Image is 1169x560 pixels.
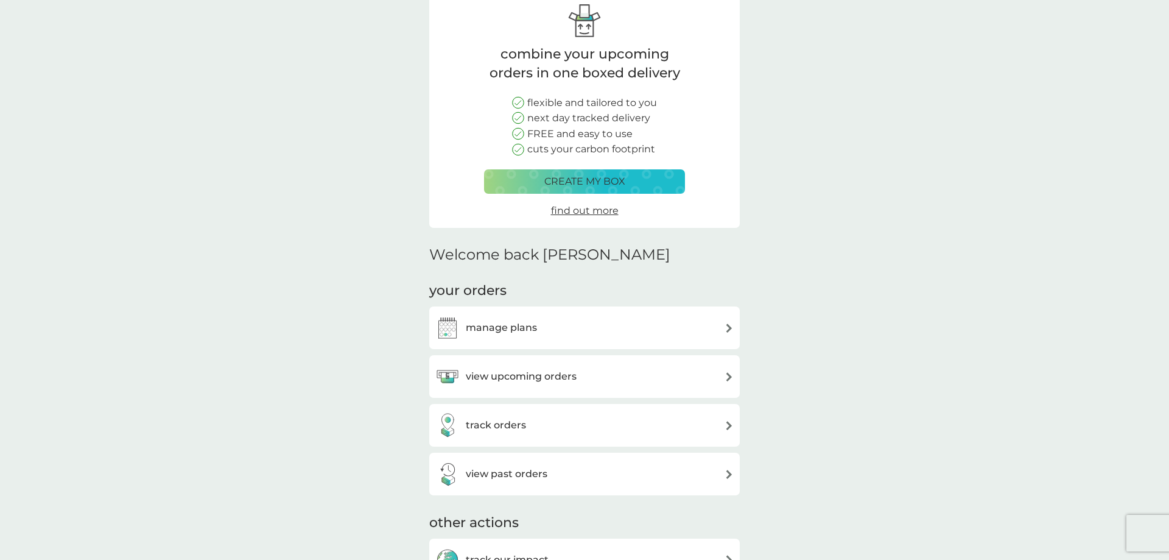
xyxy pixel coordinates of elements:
h3: manage plans [466,320,537,336]
p: flexible and tailored to you [527,95,657,111]
p: cuts your carbon footprint [527,141,655,157]
button: create my box [484,169,685,194]
p: combine your upcoming orders in one boxed delivery [484,45,685,83]
h3: track orders [466,417,526,433]
span: find out more [551,205,619,216]
img: arrow right [725,421,734,430]
img: arrow right [725,372,734,381]
h3: your orders [429,282,507,300]
p: next day tracked delivery [527,110,650,126]
h3: view past orders [466,466,547,482]
p: FREE and easy to use [527,126,633,142]
h3: other actions [429,514,519,533]
p: create my box [544,174,625,190]
a: find out more [551,203,619,219]
img: arrow right [725,470,734,479]
img: arrow right [725,324,734,333]
h2: Welcome back [PERSON_NAME] [429,246,670,264]
h3: view upcoming orders [466,369,577,385]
